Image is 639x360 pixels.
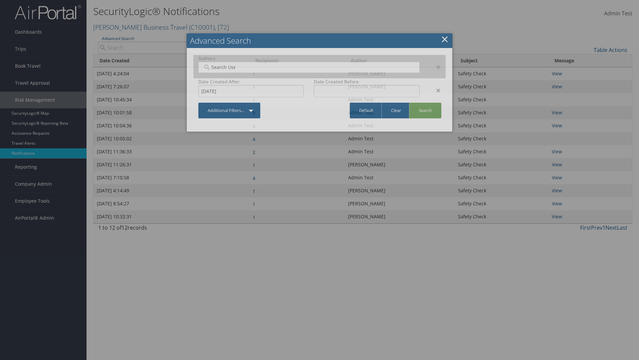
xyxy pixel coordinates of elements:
a: Close [441,32,449,46]
label: Authors [198,55,420,62]
div: × [425,86,446,94]
label: Date Created After [198,78,304,85]
input: Search Users [203,64,240,71]
a: Search [409,103,441,118]
a: Additional Filters... [198,103,260,118]
label: Date Created Before [314,78,419,85]
div: × [425,63,446,71]
h2: Advanced Search [187,33,452,48]
a: Default [350,103,383,118]
a: Clear [381,103,410,118]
